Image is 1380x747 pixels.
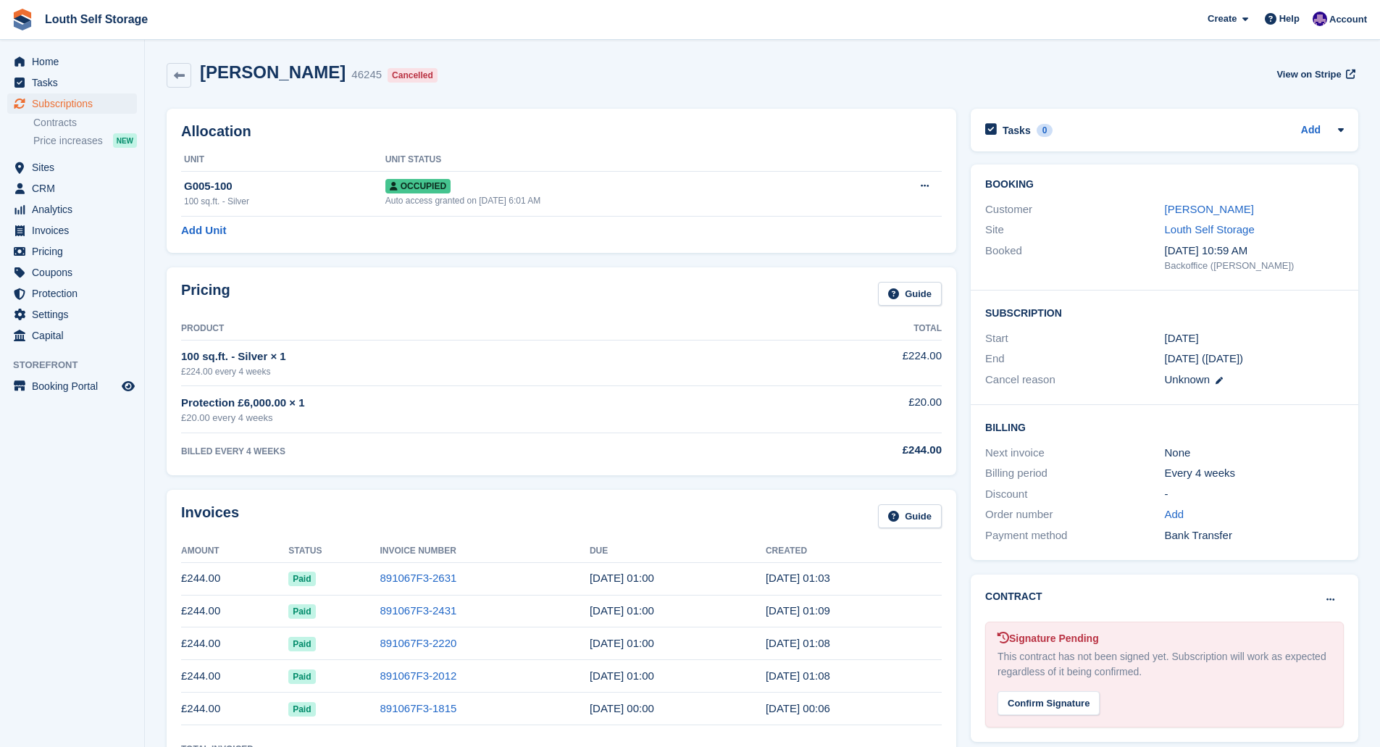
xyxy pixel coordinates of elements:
span: Tasks [32,72,119,93]
h2: [PERSON_NAME] [200,62,346,82]
a: menu [7,178,137,199]
span: Analytics [32,199,119,220]
div: Cancel reason [985,372,1164,388]
span: Storefront [13,358,144,372]
a: menu [7,262,137,283]
div: 100 sq.ft. - Silver × 1 [181,349,758,365]
h2: Tasks [1003,124,1031,137]
span: Account [1329,12,1367,27]
a: Price increases NEW [33,133,137,149]
div: Bank Transfer [1165,527,1344,544]
h2: Contract [985,589,1042,604]
a: View on Stripe [1271,62,1358,86]
a: Add Unit [181,222,226,239]
th: Unit [181,149,385,172]
h2: Pricing [181,282,230,306]
div: Protection £6,000.00 × 1 [181,395,758,412]
th: Product [181,317,758,341]
td: £244.00 [181,693,288,725]
div: Backoffice ([PERSON_NAME]) [1165,259,1344,273]
a: 891067F3-2220 [380,637,456,649]
th: Total [758,317,942,341]
span: CRM [32,178,119,199]
span: Create [1208,12,1237,26]
a: 891067F3-2012 [380,669,456,682]
div: £20.00 every 4 weeks [181,411,758,425]
div: NEW [113,133,137,148]
div: Payment method [985,527,1164,544]
span: Paid [288,637,315,651]
div: £224.00 every 4 weeks [181,365,758,378]
a: menu [7,157,137,178]
a: menu [7,241,137,262]
a: 891067F3-2631 [380,572,456,584]
td: £244.00 [181,562,288,595]
span: Coupons [32,262,119,283]
td: £244.00 [181,627,288,660]
div: Auto access granted on [DATE] 6:01 AM [385,194,851,207]
div: G005-100 [184,178,385,195]
a: Guide [878,504,942,528]
a: Preview store [120,377,137,395]
a: menu [7,220,137,241]
div: None [1165,445,1344,462]
span: Help [1279,12,1300,26]
time: 2025-04-24 00:08:32 UTC [766,669,830,682]
td: £20.00 [758,386,942,433]
span: Paid [288,669,315,684]
span: Sites [32,157,119,178]
a: Add [1165,506,1184,523]
h2: Allocation [181,123,942,140]
a: Add [1301,122,1321,139]
div: [DATE] 10:59 AM [1165,243,1344,259]
h2: Invoices [181,504,239,528]
a: menu [7,199,137,220]
div: Order number [985,506,1164,523]
span: Invoices [32,220,119,241]
th: Amount [181,540,288,563]
time: 2025-06-19 00:09:35 UTC [766,604,830,617]
time: 2025-03-27 00:06:51 UTC [766,702,830,714]
th: Invoice Number [380,540,589,563]
a: Contracts [33,116,137,130]
div: 0 [1037,124,1053,137]
time: 2025-05-23 00:00:00 UTC [590,637,654,649]
div: Billing period [985,465,1164,482]
time: 2025-04-25 00:00:00 UTC [590,669,654,682]
th: Unit Status [385,149,851,172]
a: [PERSON_NAME] [1165,203,1254,215]
div: Signature Pending [998,631,1331,646]
a: menu [7,283,137,304]
span: Booking Portal [32,376,119,396]
a: Guide [878,282,942,306]
span: Paid [288,604,315,619]
th: Due [590,540,766,563]
span: Unknown [1165,373,1210,385]
div: £244.00 [758,442,942,459]
time: 2025-03-28 00:00:00 UTC [590,702,654,714]
span: [DATE] ([DATE]) [1165,352,1244,364]
a: 891067F3-1815 [380,702,456,714]
td: £224.00 [758,340,942,385]
a: menu [7,93,137,114]
a: menu [7,72,137,93]
img: Matthew Frith [1313,12,1327,26]
div: Cancelled [388,68,438,83]
a: menu [7,325,137,346]
div: End [985,351,1164,367]
div: Start [985,330,1164,347]
a: Confirm Signature [998,688,1100,700]
div: Discount [985,486,1164,503]
a: Louth Self Storage [1165,223,1255,235]
a: 891067F3-2431 [380,604,456,617]
time: 2025-07-17 00:03:23 UTC [766,572,830,584]
img: stora-icon-8386f47178a22dfd0bd8f6a31ec36ba5ce8667c1dd55bd0f319d3a0aa187defe.svg [12,9,33,30]
div: Booked [985,243,1164,273]
time: 2024-08-15 00:00:00 UTC [1165,330,1199,347]
h2: Subscription [985,305,1344,320]
a: menu [7,304,137,325]
th: Status [288,540,380,563]
span: Settings [32,304,119,325]
h2: Booking [985,179,1344,191]
span: Occupied [385,179,451,193]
